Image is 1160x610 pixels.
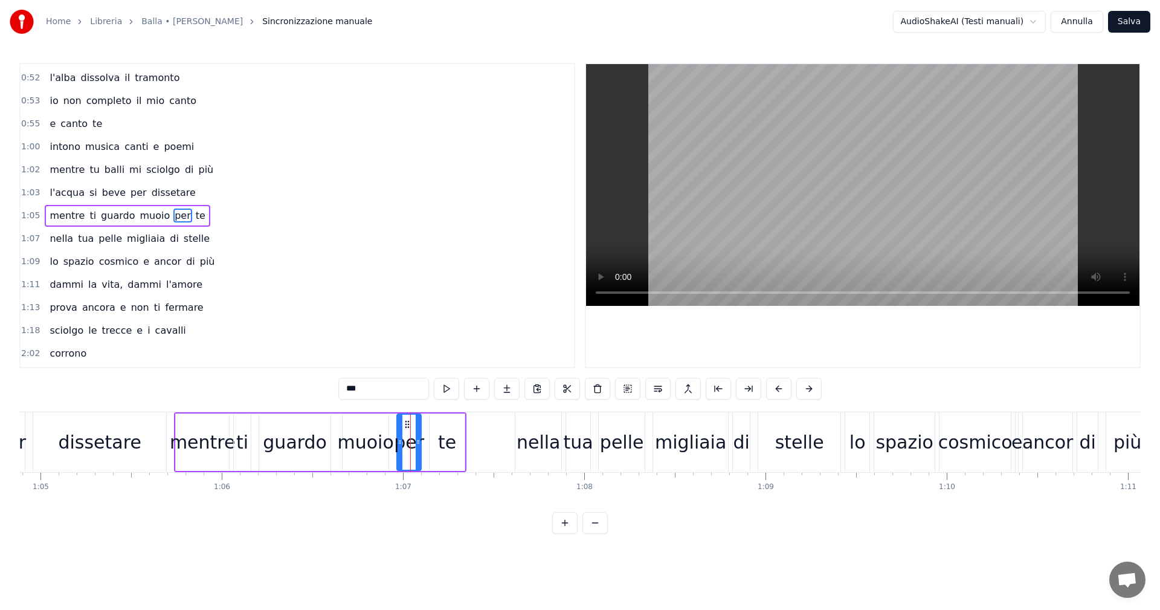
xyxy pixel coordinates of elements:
span: 1:18 [21,325,40,337]
span: migliaia [126,232,166,245]
div: dissetare [58,429,141,456]
div: di [1079,429,1095,456]
span: vita, [100,277,124,291]
span: dissetare [150,186,197,200]
span: trecce [101,323,134,337]
div: mentre [170,429,236,456]
span: 0:53 [21,95,40,107]
span: l'amore [165,277,204,291]
span: ancora [81,300,117,314]
div: 1:09 [758,482,774,492]
span: 0:55 [21,118,40,130]
span: e [119,300,127,314]
span: tramonto [134,71,181,85]
div: guardo [263,429,327,456]
div: muoio [338,429,394,456]
span: 1:11 [21,279,40,291]
div: spazio [875,429,933,456]
div: 1:07 [395,482,411,492]
button: Annulla [1051,11,1103,33]
span: te [195,209,207,222]
span: sciolgo [48,323,85,337]
span: e [152,140,161,154]
a: Balla • [PERSON_NAME] [141,16,243,28]
a: Aprire la chat [1109,562,1145,598]
div: cosmico [938,429,1013,456]
span: guardo [100,209,136,222]
div: e [1011,429,1022,456]
span: corrono [48,346,88,360]
span: non [130,300,150,314]
span: intono [48,140,82,154]
span: le [87,323,98,337]
span: muoio [138,209,171,222]
img: youka [10,10,34,34]
div: più [1113,429,1141,456]
nav: breadcrumb [46,16,372,28]
span: e [135,323,144,337]
div: lo [849,429,866,456]
span: non [62,94,83,108]
span: per [129,186,148,200]
span: spazio [62,255,95,268]
div: ti [236,429,248,456]
span: 1:09 [21,256,40,268]
span: 1:05 [21,210,40,222]
span: e [48,117,57,131]
span: canti [123,140,149,154]
span: di [184,163,195,177]
span: per [173,209,192,222]
div: migliaia [655,429,726,456]
div: per [394,429,424,456]
span: 1:03 [21,187,40,199]
div: di [733,429,749,456]
span: dammi [126,277,163,291]
span: ancor [153,255,182,268]
span: 1:07 [21,233,40,245]
span: il [123,71,131,85]
a: Home [46,16,71,28]
span: e [142,255,150,268]
span: la [87,277,98,291]
span: io [48,94,59,108]
div: pelle [600,429,644,456]
span: l'alba [48,71,77,85]
div: 1:05 [33,482,49,492]
span: canto [168,94,198,108]
span: i [146,323,151,337]
span: tua [77,232,95,245]
span: cosmico [98,255,140,268]
span: dissolva [80,71,121,85]
div: te [438,429,456,456]
span: 1:02 [21,164,40,176]
span: mi [128,163,143,177]
span: l'acqua [48,186,86,200]
span: fermare [164,300,204,314]
span: mio [145,94,166,108]
span: tu [88,163,100,177]
div: tua [564,429,593,456]
div: 1:06 [214,482,230,492]
a: Libreria [90,16,122,28]
span: musica [84,140,121,154]
span: 1:00 [21,141,40,153]
span: di [185,255,196,268]
span: 1:13 [21,302,40,314]
span: lo [48,255,59,268]
span: nella [48,232,74,245]
span: te [91,117,103,131]
span: cavalli [154,323,187,337]
span: più [199,255,216,268]
div: 1:08 [576,482,593,492]
div: nella [517,429,561,456]
span: Sincronizzazione manuale [262,16,372,28]
span: stelle [182,232,211,245]
span: prova [48,300,78,314]
span: canto [59,117,89,131]
div: ancor [1022,429,1074,456]
span: ti [88,209,97,222]
span: ti [153,300,162,314]
span: poemi [163,140,195,154]
span: mentre [48,209,86,222]
div: 1:10 [939,482,955,492]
